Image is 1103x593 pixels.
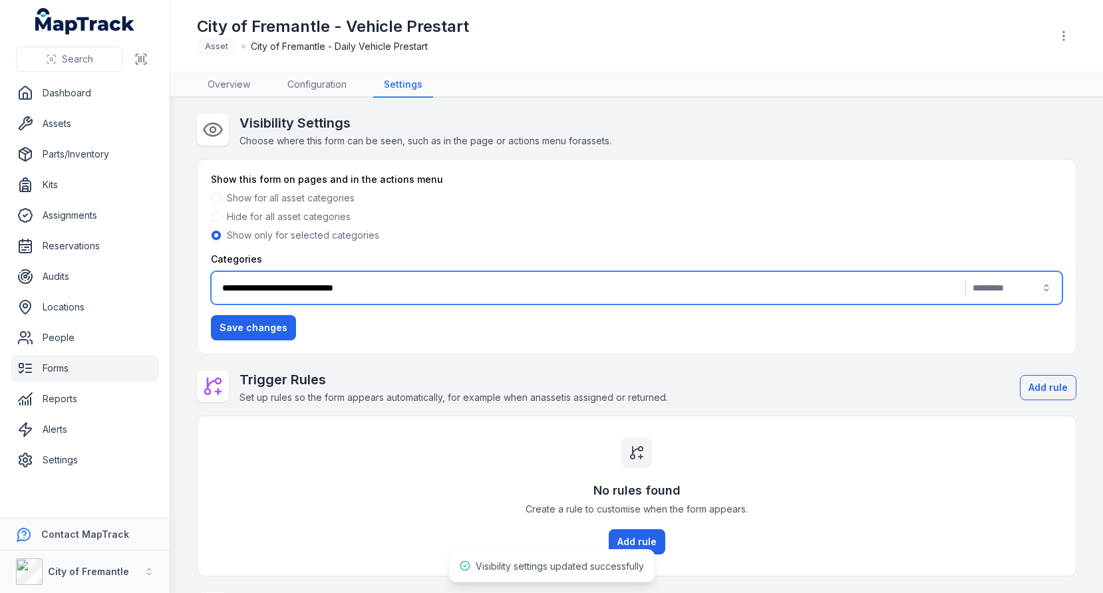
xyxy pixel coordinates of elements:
[11,447,159,473] a: Settings
[11,233,159,259] a: Reservations
[211,271,1062,304] button: |
[239,135,611,146] span: Choose where this form can be seen, such as in the page or actions menu for assets .
[11,172,159,198] a: Kits
[211,173,443,186] label: Show this form on pages and in the actions menu
[227,229,379,242] label: Show only for selected categories
[11,80,159,106] a: Dashboard
[227,191,355,205] label: Show for all asset categories
[239,392,668,403] span: Set up rules so the form appears automatically, for example when an asset is assigned or returned.
[35,8,135,35] a: MapTrack
[11,263,159,290] a: Audits
[211,315,296,340] button: Save changes
[211,253,262,266] label: Categories
[251,40,428,53] span: City of Fremantle - Daily Vehicle Prestart
[197,16,469,37] h1: City of Fremantle - Vehicle Prestart
[239,114,611,132] h2: Visibility Settings
[11,294,159,320] a: Locations
[526,503,748,516] span: Create a rule to customise when the form appears.
[11,110,159,137] a: Assets
[11,141,159,168] a: Parts/Inventory
[11,416,159,443] a: Alerts
[1020,375,1076,400] button: Add rule
[11,324,159,351] a: People
[16,47,123,72] button: Search
[11,386,159,412] a: Reports
[277,72,357,98] a: Configuration
[48,566,129,577] strong: City of Fremantle
[476,560,644,572] span: Visibility settings updated successfully
[41,529,129,540] strong: Contact MapTrack
[11,202,159,229] a: Assignments
[197,37,236,56] div: Asset
[11,355,159,382] a: Forms
[239,370,668,389] h2: Trigger Rules
[373,72,433,98] a: Settings
[593,481,681,500] h3: No rules found
[197,72,261,98] a: Overview
[62,53,93,66] span: Search
[227,210,351,223] label: Hide for all asset categories
[609,529,665,554] button: Add rule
